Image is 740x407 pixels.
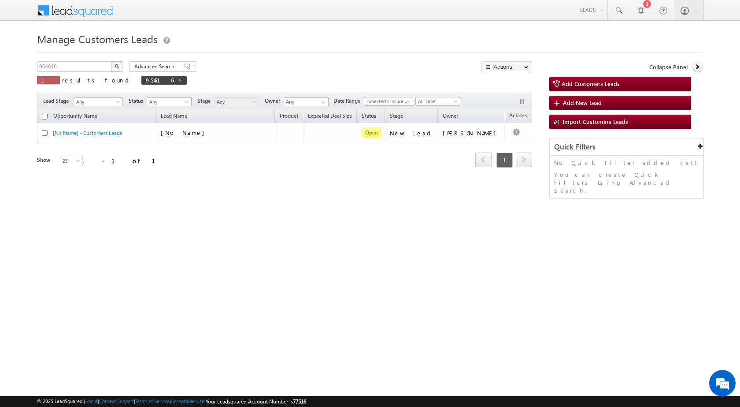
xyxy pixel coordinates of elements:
[53,112,97,119] span: Opportunity Name
[85,398,98,404] a: About
[443,129,500,137] div: [PERSON_NAME]
[41,76,55,84] span: 1
[333,97,364,105] span: Date Range
[37,397,306,406] span: © 2025 LeadSquared | | | | |
[74,97,123,106] a: Any
[146,76,174,84] span: 954616
[280,112,298,119] span: Product
[37,156,53,164] div: Show
[563,99,602,106] span: Add New Lead
[550,138,703,156] div: Quick Filters
[293,398,306,405] span: 77516
[115,64,119,68] img: Search
[516,153,532,167] a: next
[481,61,532,72] button: Actions
[161,129,209,136] span: [No Name]
[649,63,688,71] span: Collapse Panel
[385,111,407,123] a: Stage
[364,97,410,105] span: Expected Closure Date
[308,112,352,119] span: Expected Deal Size
[516,152,532,167] span: next
[562,118,628,125] span: Import Customers Leads
[37,32,158,46] span: Manage Customers Leads
[416,97,458,105] span: All Time
[171,398,204,404] a: Acceptable Use
[49,111,102,123] a: Opportunity Name
[42,114,48,119] input: Check all records
[284,97,329,106] input: Type to Search
[475,153,492,167] a: prev
[134,63,177,71] span: Advanced Search
[214,97,259,106] a: Any
[390,112,403,119] span: Stage
[265,97,284,105] span: Owner
[129,97,147,105] span: Status
[43,97,72,105] span: Lead Stage
[215,98,256,106] span: Any
[357,111,381,123] a: Status
[443,112,458,119] span: Owner
[74,98,120,106] span: Any
[81,156,166,166] div: 1 - 1 of 1
[53,130,122,136] a: [No Name] - Customers Leads
[554,159,699,167] p: No Quick Filter added yet!
[135,398,170,404] a: Terms of Service
[60,156,83,166] a: 25
[60,157,84,165] span: 25
[505,111,531,122] span: Actions
[303,111,356,123] a: Expected Deal Size
[147,97,192,106] a: Any
[156,111,192,123] span: Lead Name
[475,152,492,167] span: prev
[147,98,189,106] span: Any
[62,76,132,84] span: results found
[317,98,328,107] a: Show All Items
[562,80,620,87] span: Add Customers Leads
[99,398,134,404] a: Contact Support
[496,153,513,168] span: 1
[415,97,460,106] a: All Time
[206,398,306,405] span: Your Leadsquared Account Number is
[364,97,413,106] a: Expected Closure Date
[390,129,434,137] div: New Lead
[197,97,214,105] span: Stage
[554,171,699,194] p: You can create Quick Filters using Advanced Search.
[362,127,381,138] span: Open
